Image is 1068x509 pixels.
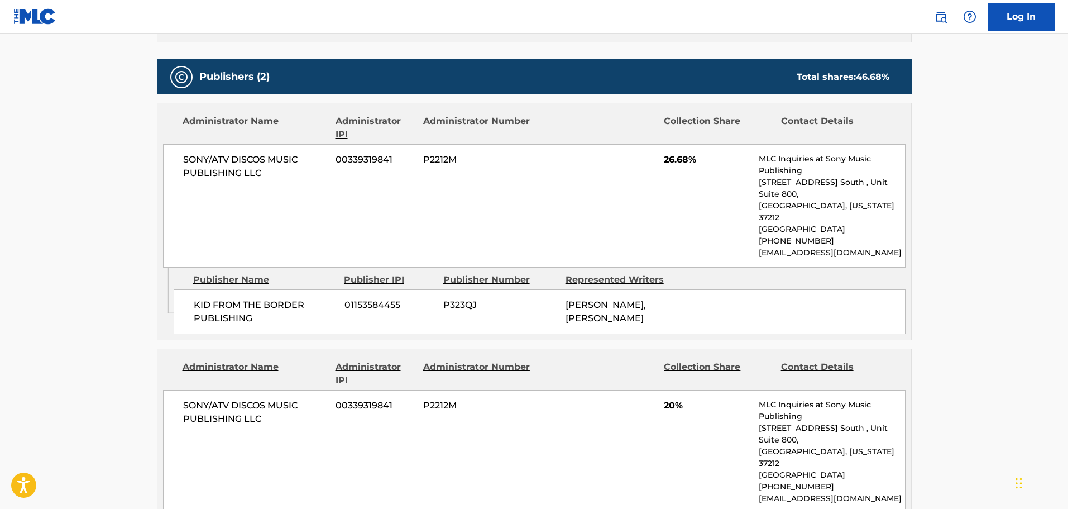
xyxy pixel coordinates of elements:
span: 20% [664,399,750,412]
p: [EMAIL_ADDRESS][DOMAIN_NAME] [759,493,904,505]
p: [GEOGRAPHIC_DATA] [759,223,904,235]
img: help [963,10,976,23]
span: 00339319841 [336,399,415,412]
div: Administrator IPI [336,115,415,141]
div: Drag [1016,467,1022,500]
a: Public Search [930,6,952,28]
span: [PERSON_NAME], [PERSON_NAME] [566,299,646,324]
div: Administrator IPI [336,360,415,387]
span: KID FROM THE BORDER PUBLISHING [194,298,336,325]
div: Total shares: [797,70,889,84]
div: Collection Share [664,115,772,141]
div: Administrator Name [183,115,327,141]
div: Publisher Name [193,273,336,287]
span: SONY/ATV DISCOS MUSIC PUBLISHING LLC [183,399,328,426]
p: [GEOGRAPHIC_DATA], [US_STATE] 37212 [759,200,904,223]
p: [PHONE_NUMBER] [759,481,904,493]
span: 01153584455 [344,298,435,312]
div: Help [959,6,981,28]
div: Administrator Number [423,115,531,141]
div: Administrator Number [423,360,531,387]
div: Administrator Name [183,360,327,387]
span: 46.68 % [856,72,889,82]
div: Publisher IPI [344,273,435,287]
iframe: Chat Widget [1012,455,1068,509]
div: Contact Details [781,360,889,387]
span: P2212M [423,153,531,167]
span: SONY/ATV DISCOS MUSIC PUBLISHING LLC [183,153,328,180]
p: [GEOGRAPHIC_DATA] [759,469,904,481]
div: Publisher Number [443,273,557,287]
div: Contact Details [781,115,889,141]
p: [GEOGRAPHIC_DATA], [US_STATE] 37212 [759,446,904,469]
a: Log In [988,3,1055,31]
h5: Publishers (2) [199,70,270,83]
div: Collection Share [664,360,772,387]
p: [EMAIL_ADDRESS][DOMAIN_NAME] [759,247,904,259]
span: 00339319841 [336,153,415,167]
p: MLC Inquiries at Sony Music Publishing [759,399,904,422]
img: Publishers [175,70,188,84]
img: search [934,10,947,23]
div: Represented Writers [566,273,679,287]
p: [STREET_ADDRESS] South , Unit Suite 800, [759,177,904,200]
p: MLC Inquiries at Sony Music Publishing [759,153,904,177]
span: P323QJ [443,298,557,312]
img: MLC Logo [13,8,56,25]
p: [PHONE_NUMBER] [759,235,904,247]
span: P2212M [423,399,531,412]
span: 26.68% [664,153,750,167]
p: [STREET_ADDRESS] South , Unit Suite 800, [759,422,904,446]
